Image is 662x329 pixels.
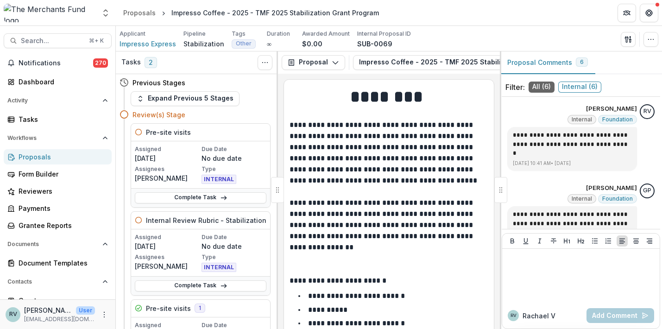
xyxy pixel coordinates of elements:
p: Assigned [135,233,200,241]
button: Heading 2 [575,235,586,247]
a: Document Templates [4,255,112,271]
div: George Pitsakis [643,188,651,194]
p: [PERSON_NAME] [586,104,637,114]
a: Proposals [4,149,112,164]
span: Notifications [19,59,93,67]
span: Documents [7,241,99,247]
a: Grantee Reports [4,218,112,233]
h5: Pre-site visits [146,304,191,313]
span: All ( 6 ) [529,82,555,93]
p: Type [202,165,266,173]
button: Toggle View Cancelled Tasks [258,55,272,70]
p: [DATE] 10:41 AM • [DATE] [513,160,631,167]
a: Complete Task [135,192,266,203]
p: ∞ [267,39,271,49]
p: Assignees [135,165,200,173]
span: Workflows [7,135,99,141]
button: Align Center [630,235,642,247]
p: [PERSON_NAME] [24,305,72,315]
p: Tags [232,30,246,38]
span: INTERNAL [202,263,236,272]
span: 6 [580,59,584,65]
div: Rachael Viscidy [643,108,651,114]
button: Expand Previous 5 Stages [131,91,240,106]
div: Rachael Viscidy [511,313,517,318]
p: Type [202,253,266,261]
a: Payments [4,201,112,216]
p: Applicant [120,30,145,38]
button: Open Contacts [4,274,112,289]
p: Duration [267,30,290,38]
a: Grantees [4,293,112,308]
button: Partners [618,4,636,22]
button: Notifications270 [4,56,112,70]
p: Stabilization [183,39,224,49]
button: Proposal [282,55,345,70]
button: Align Left [617,235,628,247]
button: Underline [520,235,531,247]
span: 1 [195,304,205,313]
span: Internal [572,196,592,202]
button: Bullet List [589,235,600,247]
button: Heading 1 [561,235,573,247]
p: $0.00 [302,39,322,49]
a: Dashboard [4,74,112,89]
p: [PERSON_NAME] [586,183,637,193]
p: [PERSON_NAME] [135,261,200,271]
span: 270 [93,58,108,68]
div: Dashboard [19,77,104,87]
button: Ordered List [603,235,614,247]
p: No due date [202,241,266,251]
button: Italicize [534,235,545,247]
p: SUB-0069 [357,39,392,49]
span: 2 [145,57,157,68]
div: Tasks [19,114,104,124]
span: Foundation [602,196,633,202]
div: Impresso Coffee - 2025 - TMF 2025 Stabilization Grant Program [171,8,379,18]
a: Proposals [120,6,159,19]
div: Grantees [19,296,104,305]
p: Internal Proposal ID [357,30,411,38]
p: [DATE] [135,153,200,163]
div: Form Builder [19,169,104,179]
span: Search... [21,37,83,45]
p: [PERSON_NAME] [135,173,200,183]
button: Open Activity [4,93,112,108]
p: [DATE] [135,241,200,251]
p: Assignees [135,253,200,261]
nav: breadcrumb [120,6,383,19]
button: Search... [4,33,112,48]
div: Proposals [123,8,156,18]
a: Form Builder [4,166,112,182]
a: Reviewers [4,183,112,199]
p: Rachael V [523,311,555,321]
p: Filter: [505,82,525,93]
h4: Previous Stages [132,78,185,88]
div: Grantee Reports [19,221,104,230]
img: The Merchants Fund logo [4,4,95,22]
button: More [99,309,110,320]
h3: Tasks [121,58,141,66]
span: INTERNAL [202,175,236,184]
div: ⌘ + K [87,36,106,46]
a: Complete Task [135,280,266,291]
button: Bold [507,235,518,247]
span: Contacts [7,278,99,285]
button: Add Comment [586,308,654,323]
span: Foundation [602,116,633,123]
h5: Pre-site visits [146,127,191,137]
p: No due date [202,153,266,163]
a: Tasks [4,112,112,127]
span: Internal ( 6 ) [558,82,601,93]
button: Align Right [644,235,655,247]
h5: Internal Review Rubric - Stabilization [146,215,266,225]
p: Awarded Amount [302,30,350,38]
a: Impresso Express [120,39,176,49]
p: Due Date [202,233,266,241]
p: Pipeline [183,30,206,38]
button: Impresso Coffee - 2025 - TMF 2025 Stabilization Grant Program [353,55,599,70]
p: User [76,306,95,315]
button: Open entity switcher [99,4,112,22]
div: Reviewers [19,186,104,196]
div: Document Templates [19,258,104,268]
